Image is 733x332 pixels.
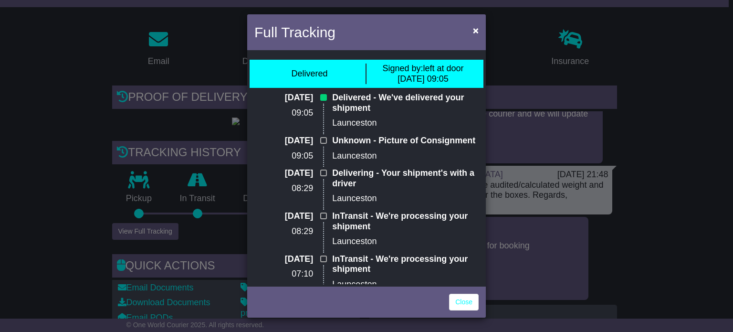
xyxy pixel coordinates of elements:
p: [DATE] [254,136,313,146]
p: 09:05 [254,151,313,161]
p: Launceston [332,236,479,247]
p: Delivering - Your shipment's with a driver [332,168,479,189]
span: × [473,25,479,36]
div: Delivered [291,69,327,79]
p: Launceston [332,279,479,290]
p: InTransit - We're processing your shipment [332,211,479,232]
p: 08:29 [254,183,313,194]
p: Launceston [332,118,479,129]
p: Launceston [332,151,479,161]
p: 08:29 [254,226,313,237]
p: Unknown - Picture of Consignment [332,136,479,146]
p: 09:05 [254,108,313,118]
button: Close [468,21,483,40]
p: 07:10 [254,269,313,279]
div: left at door [DATE] 09:05 [382,64,463,84]
h4: Full Tracking [254,21,335,43]
p: [DATE] [254,168,313,179]
p: [DATE] [254,211,313,222]
a: Close [449,294,479,311]
p: Launceston [332,193,479,204]
p: [DATE] [254,93,313,103]
p: InTransit - We're processing your shipment [332,254,479,275]
p: Delivered - We've delivered your shipment [332,93,479,113]
p: [DATE] [254,254,313,265]
span: Signed by: [382,64,423,73]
